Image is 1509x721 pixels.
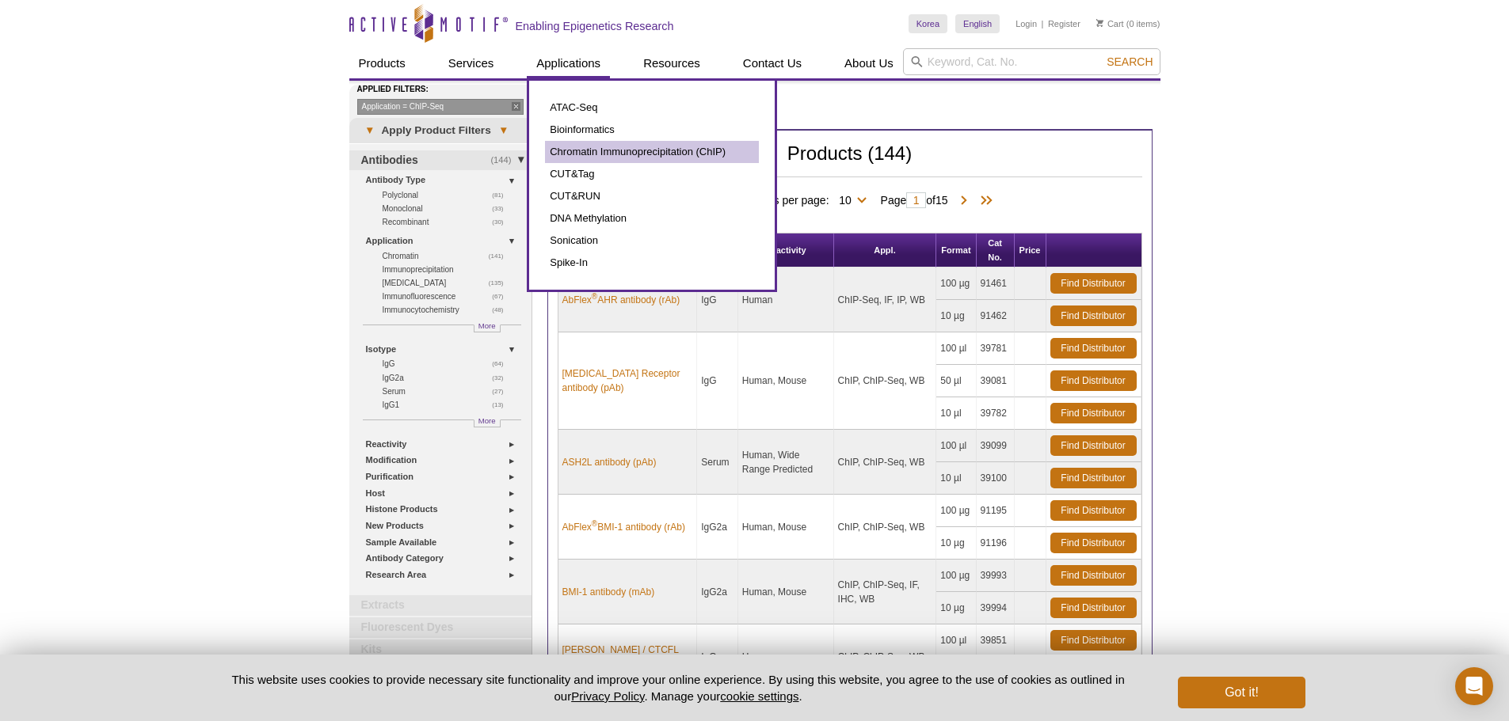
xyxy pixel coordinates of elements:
[977,592,1015,624] td: 39994
[562,455,657,469] a: ASH2L antibody (pAb)
[366,534,522,551] a: Sample Available
[558,146,1142,177] h2: Products (144)
[562,520,685,534] a: AbFlex®BMI-1 antibody (rAb)
[562,585,655,599] a: BMI-1 antibody (mAb)
[977,233,1015,268] th: Cat No.
[1455,667,1493,705] div: Open Intercom Messenger
[1050,565,1137,586] a: Find Distributor
[1016,18,1037,29] a: Login
[492,215,512,229] span: (30)
[1050,370,1137,391] a: Find Distributor
[349,118,532,143] a: ▾Apply Product Filters▾
[545,97,759,119] a: ATAC-Seq
[349,150,532,171] a: (144)Antibodies
[977,300,1015,332] td: 91462
[383,276,513,290] a: (135)[MEDICAL_DATA]
[1050,500,1137,521] a: Find Distributor
[527,48,610,78] a: Applications
[697,624,738,689] td: IgG
[1050,468,1137,488] a: Find Distributor
[1015,233,1046,268] th: Price
[834,430,937,495] td: ChIP, ChIP-Seq, WB
[1107,55,1153,68] span: Search
[492,357,512,370] span: (64)
[936,365,976,397] td: 50 µl
[738,233,834,268] th: Reactivity
[562,643,693,671] a: [PERSON_NAME] / CTCFL antibody (pAb)
[738,560,834,624] td: Human, Mouse
[697,332,738,430] td: IgG
[751,192,872,207] span: Rows per page:
[366,436,522,453] a: Reactivity
[492,290,512,303] span: (67)
[492,188,512,202] span: (81)
[357,99,524,115] a: Application = ChIP-Seq
[873,192,956,208] span: Page of
[474,419,501,427] a: More
[738,332,834,430] td: Human, Mouse
[977,527,1015,560] td: 91196
[936,527,976,560] td: 10 µg
[936,592,976,624] td: 10 µg
[1050,305,1137,326] a: Find Distributor
[738,624,834,689] td: Human
[977,365,1015,397] td: 39081
[1048,18,1080,29] a: Register
[592,519,597,528] sup: ®
[738,268,834,332] td: Human
[1050,273,1137,294] a: Find Distributor
[366,452,522,469] a: Modification
[720,689,798,703] button: cookie settings
[439,48,504,78] a: Services
[489,276,513,290] span: (135)
[491,123,516,138] span: ▾
[366,501,522,518] a: Histone Products
[545,119,759,141] a: Bioinformatics
[1050,598,1137,618] a: Find Distributor
[936,397,976,430] td: 10 µl
[492,371,512,385] span: (32)
[383,215,513,229] a: (30)Recombinant
[634,48,710,78] a: Resources
[492,202,512,215] span: (33)
[977,560,1015,592] td: 39993
[366,469,522,485] a: Purification
[1050,630,1137,651] a: Find Distributor
[1050,533,1137,553] a: Find Distributor
[204,671,1153,704] p: This website uses cookies to provide necessary site functionality and improve your online experie...
[366,341,522,358] a: Isotype
[936,300,976,332] td: 10 µg
[936,560,976,592] td: 100 µg
[349,48,415,78] a: Products
[366,550,522,567] a: Antibody Category
[474,324,501,332] a: More
[366,233,522,249] a: Application
[571,689,644,703] a: Privacy Policy
[492,385,512,398] span: (27)
[489,249,513,263] span: (141)
[516,19,674,33] h2: Enabling Epigenetics Research
[383,188,513,202] a: (81)Polyclonal
[977,397,1015,430] td: 39782
[936,462,976,495] td: 10 µl
[697,430,738,495] td: Serum
[834,268,937,332] td: ChIP-Seq, IF, IP, WB
[977,268,1015,300] td: 91461
[1050,403,1137,423] a: Find Distributor
[936,624,976,657] td: 100 µl
[366,518,522,534] a: New Products
[834,332,937,430] td: ChIP, ChIP-Seq, WB
[697,560,738,624] td: IgG2a
[956,193,972,209] span: Next Page
[349,617,532,638] a: Fluorescent Dyes
[909,14,947,33] a: Korea
[383,202,513,215] a: (33)Monoclonal
[366,567,522,583] a: Research Area
[383,371,513,385] a: (32)IgG2a
[545,207,759,230] a: DNA Methylation
[738,495,834,560] td: Human, Mouse
[936,495,976,527] td: 100 µg
[955,14,1000,33] a: English
[357,85,532,95] h4: Applied Filters:
[366,485,522,502] a: Host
